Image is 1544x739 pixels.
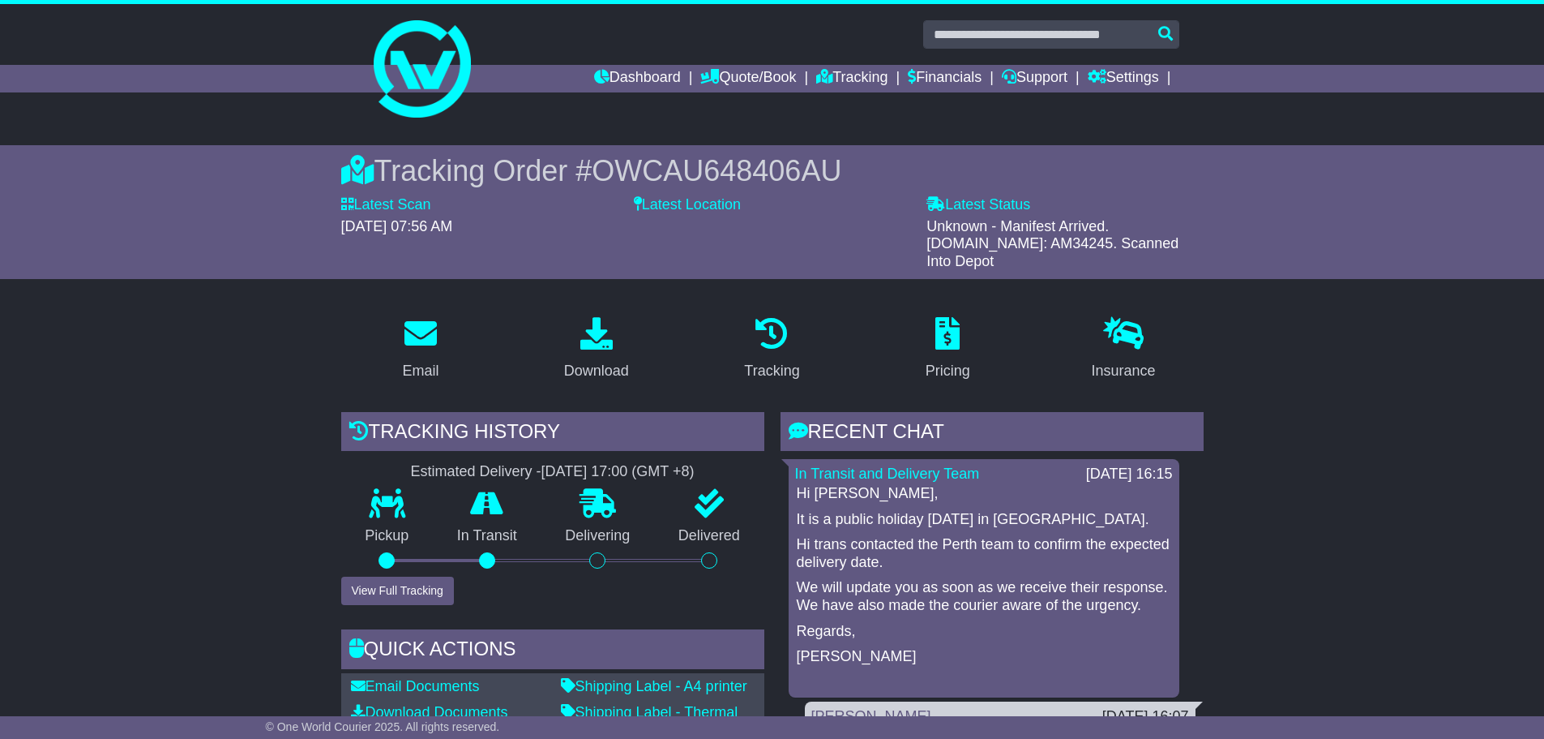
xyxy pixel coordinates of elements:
[744,360,799,382] div: Tracking
[654,527,764,545] p: Delivered
[926,218,1178,269] span: Unknown - Manifest Arrived. [DOMAIN_NAME]: AM34245. Scanned Into Depot
[908,65,982,92] a: Financials
[797,648,1171,666] p: [PERSON_NAME]
[341,527,434,545] p: Pickup
[541,527,655,545] p: Delivering
[781,412,1204,456] div: RECENT CHAT
[341,629,764,673] div: Quick Actions
[797,485,1171,503] p: Hi [PERSON_NAME],
[592,154,841,187] span: OWCAU648406AU
[351,704,508,720] a: Download Documents
[594,65,681,92] a: Dashboard
[266,720,500,733] span: © One World Courier 2025. All rights reserved.
[402,360,438,382] div: Email
[926,360,970,382] div: Pricing
[797,511,1171,529] p: It is a public holiday [DATE] in [GEOGRAPHIC_DATA].
[433,527,541,545] p: In Transit
[341,196,431,214] label: Latest Scan
[341,463,764,481] div: Estimated Delivery -
[1086,466,1173,483] div: [DATE] 16:15
[341,153,1204,188] div: Tracking Order #
[811,708,931,724] a: [PERSON_NAME]
[561,678,747,694] a: Shipping Label - A4 printer
[926,196,1030,214] label: Latest Status
[341,218,453,234] span: [DATE] 07:56 AM
[341,577,454,605] button: View Full Tracking
[634,196,741,214] label: Latest Location
[1081,311,1166,388] a: Insurance
[1002,65,1067,92] a: Support
[797,536,1171,571] p: Hi trans contacted the Perth team to confirm the expected delivery date.
[1102,708,1189,726] div: [DATE] 16:07
[795,466,980,482] a: In Transit and Delivery Team
[1088,65,1159,92] a: Settings
[1092,360,1156,382] div: Insurance
[351,678,480,694] a: Email Documents
[391,311,449,388] a: Email
[541,463,695,481] div: [DATE] 17:00 (GMT +8)
[341,412,764,456] div: Tracking history
[797,579,1171,614] p: We will update you as soon as we receive their response. We have also made the courier aware of t...
[915,311,981,388] a: Pricing
[816,65,887,92] a: Tracking
[561,704,738,738] a: Shipping Label - Thermal printer
[797,623,1171,641] p: Regards,
[554,311,639,388] a: Download
[734,311,810,388] a: Tracking
[564,360,629,382] div: Download
[700,65,796,92] a: Quote/Book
